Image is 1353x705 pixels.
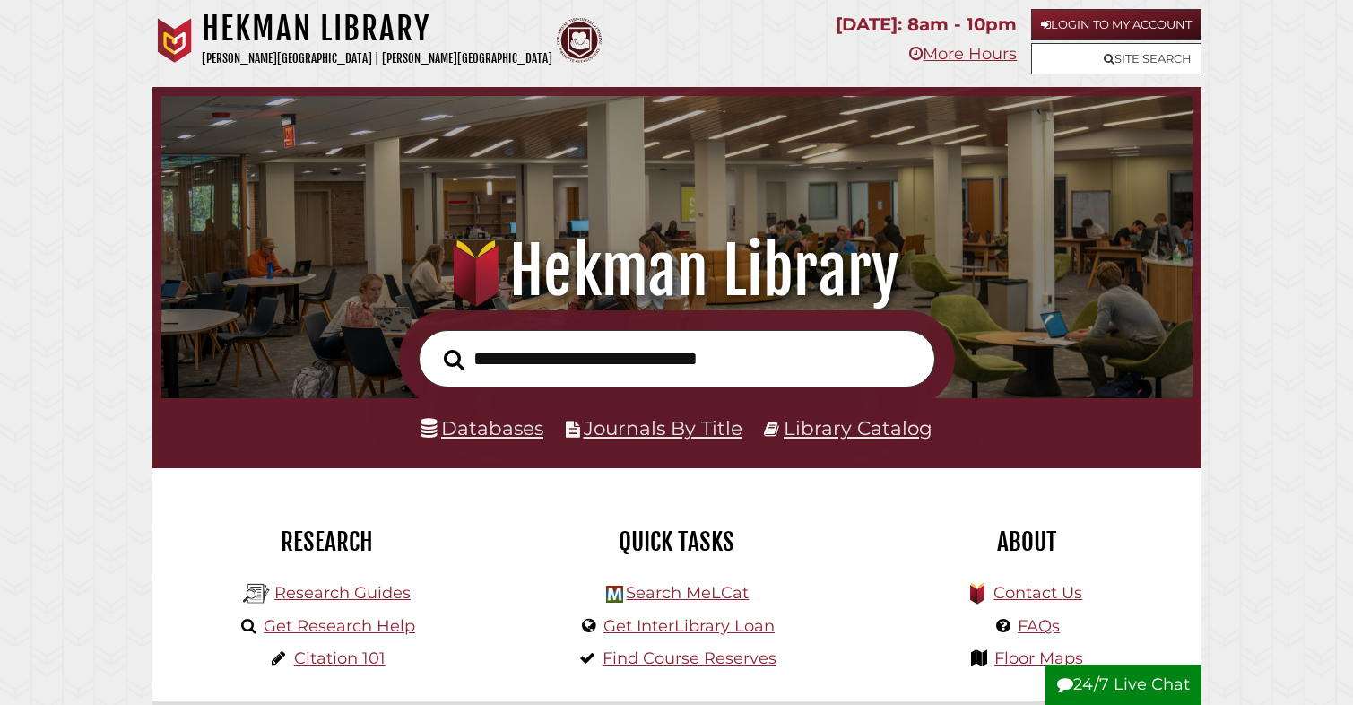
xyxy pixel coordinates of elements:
[1031,43,1201,74] a: Site Search
[243,580,270,607] img: Hekman Library Logo
[152,18,197,63] img: Calvin University
[274,583,411,603] a: Research Guides
[444,348,464,370] i: Search
[435,344,473,375] button: Search
[264,616,415,636] a: Get Research Help
[606,586,623,603] img: Hekman Library Logo
[202,9,552,48] h1: Hekman Library
[421,416,543,440] a: Databases
[836,9,1017,40] p: [DATE]: 8am - 10pm
[784,416,932,440] a: Library Catalog
[994,648,1083,668] a: Floor Maps
[584,416,742,440] a: Journals By Title
[1018,616,1060,636] a: FAQs
[202,48,552,69] p: [PERSON_NAME][GEOGRAPHIC_DATA] | [PERSON_NAME][GEOGRAPHIC_DATA]
[516,527,838,557] h2: Quick Tasks
[865,527,1188,557] h2: About
[603,648,776,668] a: Find Course Reserves
[626,583,749,603] a: Search MeLCat
[993,583,1082,603] a: Contact Us
[603,616,775,636] a: Get InterLibrary Loan
[166,527,489,557] h2: Research
[557,18,602,63] img: Calvin Theological Seminary
[909,44,1017,64] a: More Hours
[294,648,386,668] a: Citation 101
[1031,9,1201,40] a: Login to My Account
[181,231,1172,310] h1: Hekman Library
